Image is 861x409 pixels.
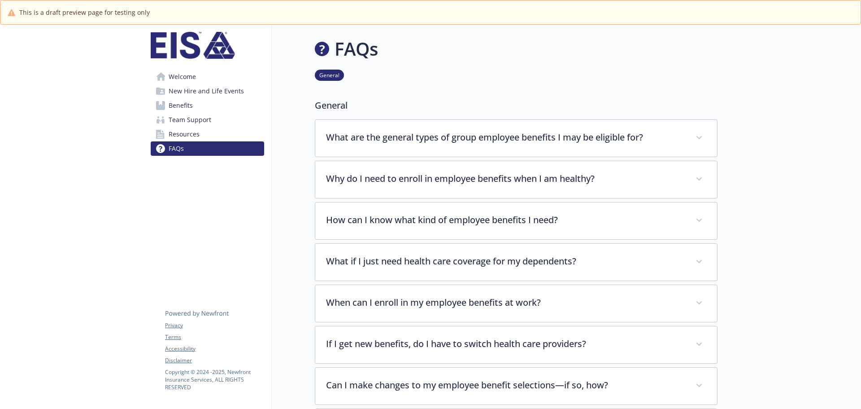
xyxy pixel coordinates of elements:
span: New Hire and Life Events [169,84,244,98]
a: General [315,70,344,79]
p: How can I know what kind of employee benefits I need? [326,213,685,227]
span: Welcome [169,70,196,84]
span: Team Support [169,113,211,127]
span: FAQs [169,141,184,156]
div: Why do I need to enroll in employee benefits when I am healthy? [315,161,717,198]
div: If I get new benefits, do I have to switch health care providers? [315,326,717,363]
span: Benefits [169,98,193,113]
span: Resources [169,127,200,141]
p: Can I make changes to my employee benefit selections—if so, how? [326,378,685,392]
a: Benefits [151,98,264,113]
a: Privacy [165,321,264,330]
span: This is a draft preview page for testing only [19,8,150,17]
h1: FAQs [335,35,378,62]
a: Team Support [151,113,264,127]
p: What if I just need health care coverage for my dependents? [326,255,685,268]
a: Terms [165,333,264,341]
div: Can I make changes to my employee benefit selections—if so, how? [315,368,717,405]
a: Welcome [151,70,264,84]
div: What are the general types of group employee benefits I may be eligible for? [315,120,717,157]
a: Resources [151,127,264,141]
a: Accessibility [165,345,264,353]
p: What are the general types of group employee benefits I may be eligible for? [326,131,685,144]
div: When can I enroll in my employee benefits at work? [315,285,717,322]
a: New Hire and Life Events [151,84,264,98]
p: Why do I need to enroll in employee benefits when I am healthy? [326,172,685,185]
a: Disclaimer [165,356,264,365]
div: What if I just need health care coverage for my dependents? [315,244,717,281]
div: How can I know what kind of employee benefits I need? [315,202,717,239]
p: If I get new benefits, do I have to switch health care providers? [326,337,685,351]
p: Copyright © 2024 - 2025 , Newfront Insurance Services, ALL RIGHTS RESERVED [165,368,264,391]
a: FAQs [151,141,264,156]
p: When can I enroll in my employee benefits at work? [326,296,685,309]
p: General [315,99,717,112]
